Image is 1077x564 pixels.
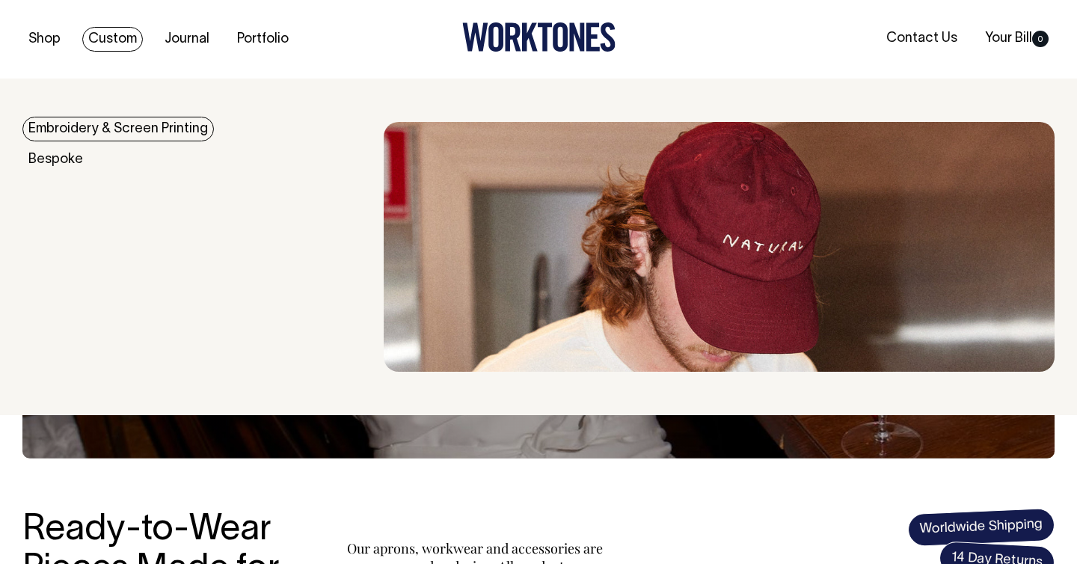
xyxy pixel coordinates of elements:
[22,117,214,141] a: Embroidery & Screen Printing
[159,27,215,52] a: Journal
[907,508,1055,547] span: Worldwide Shipping
[979,26,1055,51] a: Your Bill0
[82,27,143,52] a: Custom
[384,122,1055,372] img: embroidery & Screen Printing
[231,27,295,52] a: Portfolio
[880,26,963,51] a: Contact Us
[22,147,89,172] a: Bespoke
[1032,31,1049,47] span: 0
[22,27,67,52] a: Shop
